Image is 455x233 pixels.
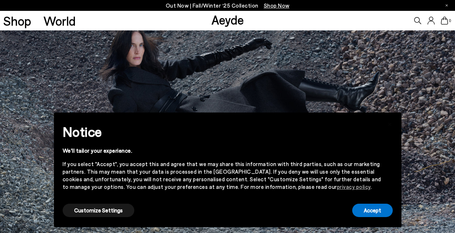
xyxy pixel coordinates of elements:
[381,115,399,132] button: Close this notice
[352,204,393,217] button: Accept
[3,14,31,27] a: Shop
[387,118,392,128] span: ×
[264,2,290,9] span: Navigate to /collections/new-in
[63,204,134,217] button: Customize Settings
[43,14,76,27] a: World
[63,122,381,141] h2: Notice
[448,19,452,23] span: 0
[166,1,290,10] p: Out Now | Fall/Winter ‘25 Collection
[63,147,381,154] div: We'll tailor your experience.
[441,17,448,25] a: 0
[211,12,244,27] a: Aeyde
[337,183,371,190] a: privacy policy
[63,160,381,191] div: If you select "Accept", you accept this and agree that we may share this information with third p...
